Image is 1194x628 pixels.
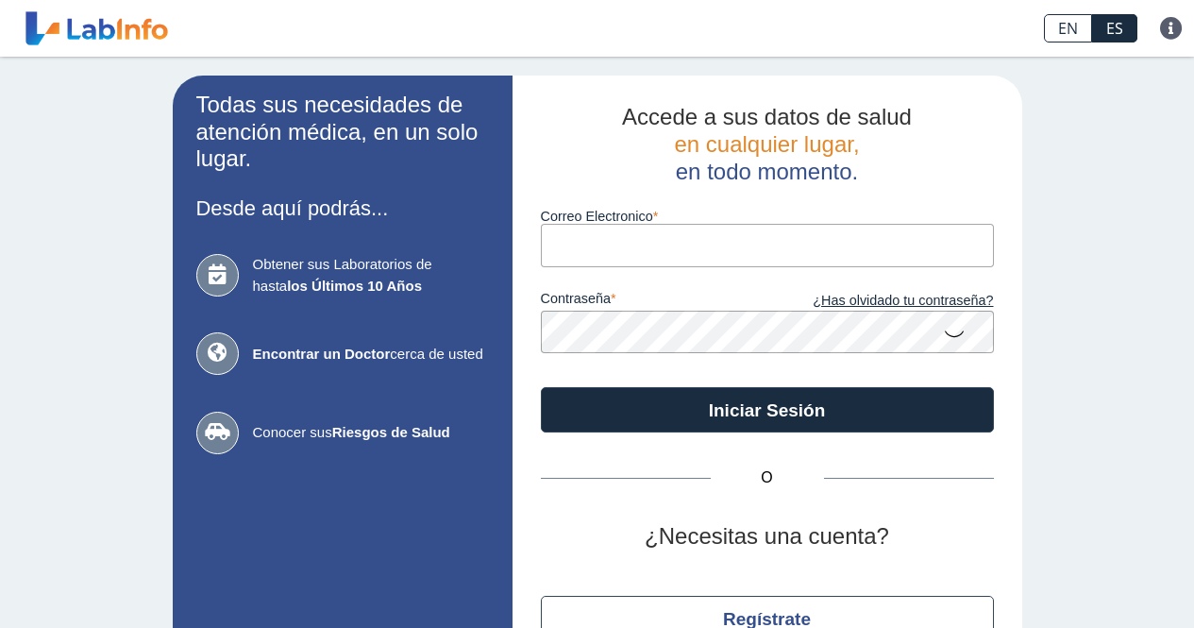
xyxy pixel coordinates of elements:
[332,424,450,440] b: Riesgos de Salud
[1092,14,1137,42] a: ES
[541,209,994,224] label: Correo Electronico
[541,523,994,551] h2: ¿Necesitas una cuenta?
[1044,14,1092,42] a: EN
[196,196,489,220] h3: Desde aquí podrás...
[253,254,489,297] span: Obtener sus Laboratorios de hasta
[541,291,767,312] label: contraseña
[541,387,994,433] button: Iniciar Sesión
[676,159,858,184] span: en todo momento.
[711,467,824,489] span: O
[253,422,489,444] span: Conocer sus
[622,104,912,129] span: Accede a sus datos de salud
[196,92,489,173] h2: Todas sus necesidades de atención médica, en un solo lugar.
[287,278,422,294] b: los Últimos 10 Años
[674,131,859,157] span: en cualquier lugar,
[253,344,489,365] span: cerca de usted
[253,346,391,362] b: Encontrar un Doctor
[767,291,994,312] a: ¿Has olvidado tu contraseña?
